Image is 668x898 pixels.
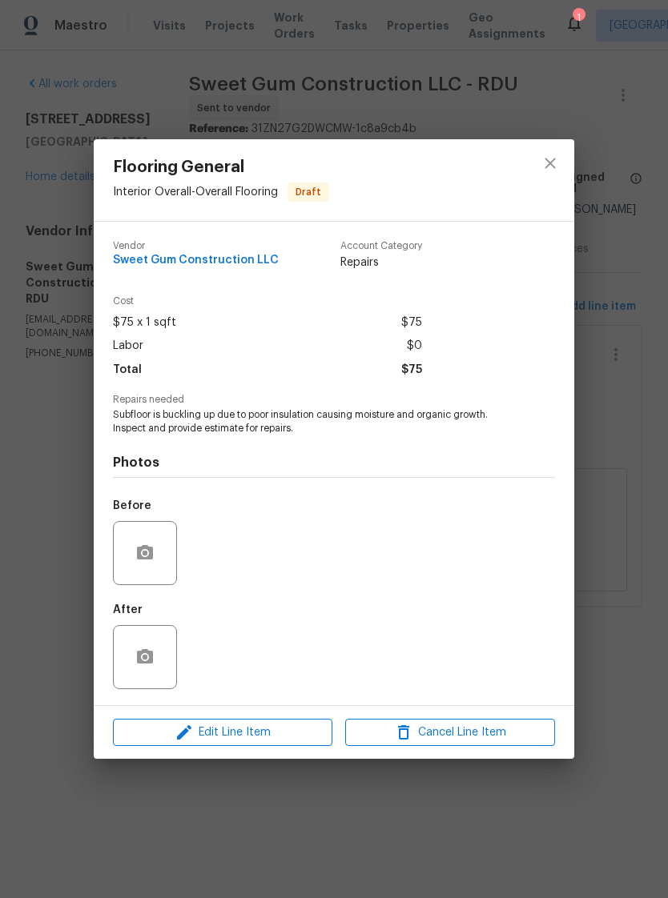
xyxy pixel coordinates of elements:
[531,144,569,182] button: close
[113,335,143,358] span: Labor
[113,186,278,198] span: Interior Overall - Overall Flooring
[113,500,151,511] h5: Before
[573,10,584,26] div: 1
[289,184,328,200] span: Draft
[407,335,422,358] span: $0
[113,311,176,335] span: $75 x 1 sqft
[340,255,422,271] span: Repairs
[113,158,329,176] span: Flooring General
[113,359,142,382] span: Total
[113,241,279,251] span: Vendor
[113,408,511,435] span: Subfloor is buckling up due to poor insulation causing moisture and organic growth. Inspect and p...
[401,359,422,382] span: $75
[113,455,555,471] h4: Photos
[118,723,328,743] span: Edit Line Item
[113,719,332,747] button: Edit Line Item
[113,604,143,615] h5: After
[113,296,422,307] span: Cost
[401,311,422,335] span: $75
[345,719,555,747] button: Cancel Line Item
[350,723,550,743] span: Cancel Line Item
[113,395,555,405] span: Repairs needed
[340,241,422,251] span: Account Category
[113,255,279,267] span: Sweet Gum Construction LLC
